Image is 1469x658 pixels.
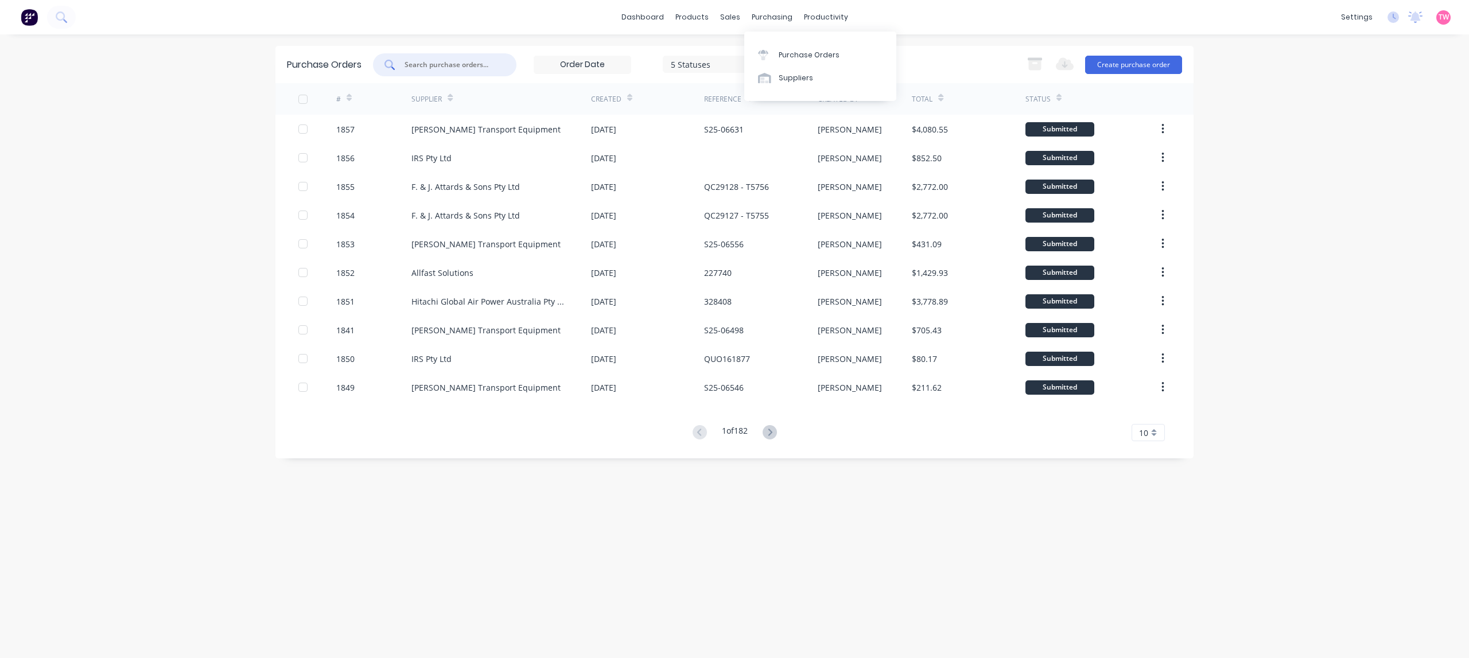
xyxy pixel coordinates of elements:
[591,181,616,193] div: [DATE]
[671,58,753,70] div: 5 Statuses
[591,267,616,279] div: [DATE]
[411,123,561,135] div: [PERSON_NAME] Transport Equipment
[818,181,882,193] div: [PERSON_NAME]
[411,94,442,104] div: Supplier
[591,324,616,336] div: [DATE]
[336,209,355,221] div: 1854
[411,267,473,279] div: Allfast Solutions
[336,152,355,164] div: 1856
[779,50,840,60] div: Purchase Orders
[1439,12,1449,22] span: TW
[912,353,937,365] div: $80.17
[411,181,520,193] div: F. & J. Attards & Sons Pty Ltd
[912,181,948,193] div: $2,772.00
[704,267,732,279] div: 227740
[591,152,616,164] div: [DATE]
[336,353,355,365] div: 1850
[336,181,355,193] div: 1855
[818,123,882,135] div: [PERSON_NAME]
[336,381,355,394] div: 1849
[1085,56,1182,74] button: Create purchase order
[912,324,942,336] div: $705.43
[722,425,748,441] div: 1 of 182
[616,9,670,26] a: dashboard
[403,59,499,71] input: Search purchase orders...
[411,381,561,394] div: [PERSON_NAME] Transport Equipment
[704,295,732,307] div: 328408
[912,94,932,104] div: Total
[336,267,355,279] div: 1852
[591,238,616,250] div: [DATE]
[798,9,854,26] div: productivity
[704,181,769,193] div: QC29128 - T5756
[1335,9,1378,26] div: settings
[704,209,769,221] div: QC29127 - T5755
[912,238,942,250] div: $431.09
[818,381,882,394] div: [PERSON_NAME]
[744,43,896,66] a: Purchase Orders
[591,209,616,221] div: [DATE]
[704,123,744,135] div: S25-06631
[1025,151,1094,165] div: Submitted
[336,123,355,135] div: 1857
[591,94,621,104] div: Created
[591,381,616,394] div: [DATE]
[1025,380,1094,395] div: Submitted
[818,209,882,221] div: [PERSON_NAME]
[21,9,38,26] img: Factory
[591,353,616,365] div: [DATE]
[336,238,355,250] div: 1853
[912,295,948,307] div: $3,778.89
[1025,294,1094,309] div: Submitted
[704,94,741,104] div: Reference
[1025,352,1094,366] div: Submitted
[1025,122,1094,137] div: Submitted
[818,238,882,250] div: [PERSON_NAME]
[591,123,616,135] div: [DATE]
[411,295,568,307] div: Hitachi Global Air Power Australia Pty Ltd
[411,324,561,336] div: [PERSON_NAME] Transport Equipment
[704,238,744,250] div: S25-06556
[591,295,616,307] div: [DATE]
[336,324,355,336] div: 1841
[670,9,714,26] div: products
[336,295,355,307] div: 1851
[704,324,744,336] div: S25-06498
[818,295,882,307] div: [PERSON_NAME]
[912,267,948,279] div: $1,429.93
[411,353,452,365] div: IRS Pty Ltd
[912,209,948,221] div: $2,772.00
[1025,323,1094,337] div: Submitted
[912,123,948,135] div: $4,080.55
[818,353,882,365] div: [PERSON_NAME]
[1025,94,1051,104] div: Status
[411,152,452,164] div: IRS Pty Ltd
[818,267,882,279] div: [PERSON_NAME]
[704,381,744,394] div: S25-06546
[287,58,362,72] div: Purchase Orders
[411,209,520,221] div: F. & J. Attards & Sons Pty Ltd
[411,238,561,250] div: [PERSON_NAME] Transport Equipment
[1025,180,1094,194] div: Submitted
[1139,427,1148,439] span: 10
[818,324,882,336] div: [PERSON_NAME]
[746,9,798,26] div: purchasing
[336,94,341,104] div: #
[912,152,942,164] div: $852.50
[714,9,746,26] div: sales
[912,381,942,394] div: $211.62
[744,67,896,89] a: Suppliers
[1025,208,1094,223] div: Submitted
[779,73,813,83] div: Suppliers
[1025,237,1094,251] div: Submitted
[704,353,750,365] div: QUO161877
[1025,266,1094,280] div: Submitted
[818,152,882,164] div: [PERSON_NAME]
[534,56,631,73] input: Order Date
